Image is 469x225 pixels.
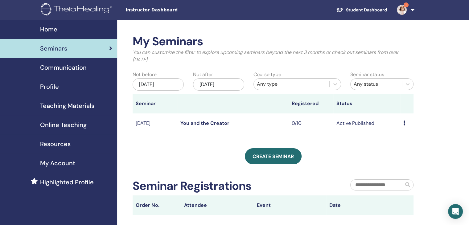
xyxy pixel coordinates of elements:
[397,5,407,15] img: default.jpg
[125,7,218,13] span: Instructor Dashboard
[333,113,400,133] td: Active Published
[336,7,344,12] img: graduation-cap-white.svg
[245,148,302,164] a: Create seminar
[133,113,177,133] td: [DATE]
[40,82,59,91] span: Profile
[40,158,75,168] span: My Account
[289,113,333,133] td: 0/10
[253,153,294,160] span: Create seminar
[254,195,327,215] th: Event
[133,195,181,215] th: Order No.
[40,25,57,34] span: Home
[193,71,213,78] label: Not after
[40,63,87,72] span: Communication
[193,78,244,91] div: [DATE]
[133,179,251,193] h2: Seminar Registrations
[326,195,399,215] th: Date
[331,4,392,16] a: Student Dashboard
[180,120,229,126] a: You and the Creator
[133,78,184,91] div: [DATE]
[354,80,399,88] div: Any status
[40,101,94,110] span: Teaching Materials
[181,195,254,215] th: Attendee
[404,2,409,7] span: 1
[40,178,94,187] span: Highlighted Profile
[133,71,157,78] label: Not before
[40,120,87,129] span: Online Teaching
[133,94,177,113] th: Seminar
[40,44,67,53] span: Seminars
[333,94,400,113] th: Status
[40,139,71,149] span: Resources
[41,3,114,17] img: logo.png
[133,49,413,63] p: You can customize the filter to explore upcoming seminars beyond the next 3 months or check out s...
[289,94,333,113] th: Registered
[253,71,281,78] label: Course type
[448,204,463,219] div: Open Intercom Messenger
[350,71,384,78] label: Seminar status
[133,35,413,49] h2: My Seminars
[257,80,326,88] div: Any type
